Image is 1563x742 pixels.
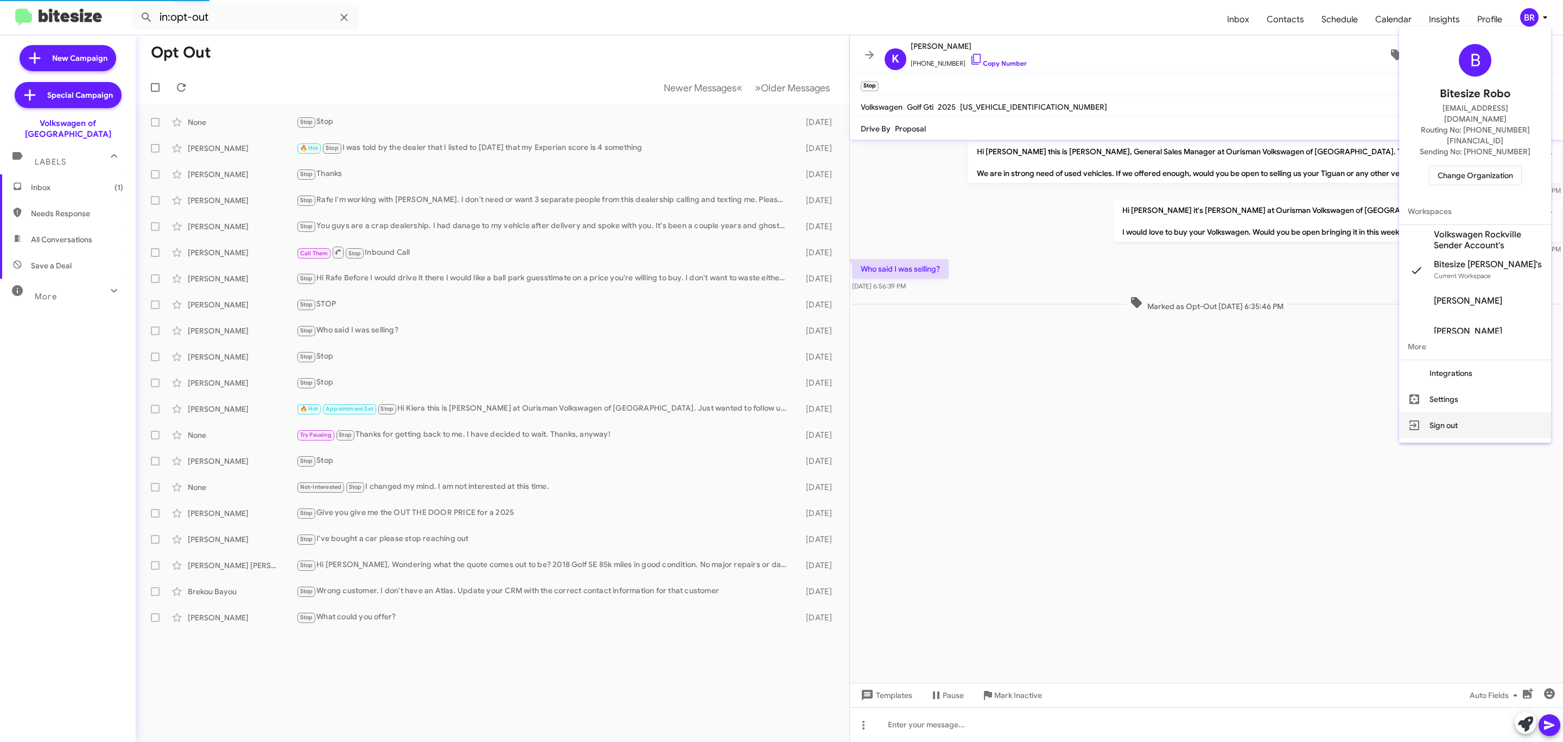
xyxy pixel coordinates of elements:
span: Volkswagen Rockville Sender Account's [1434,229,1542,251]
button: Sign out [1399,412,1551,438]
span: Routing No: [PHONE_NUMBER][FINANCIAL_ID] [1412,124,1538,146]
button: Change Organization [1429,166,1522,185]
span: More [1399,334,1551,360]
div: B [1459,44,1491,77]
span: Bitesize [PERSON_NAME]'s [1434,259,1542,270]
button: Integrations [1399,360,1551,386]
span: [EMAIL_ADDRESS][DOMAIN_NAME] [1412,103,1538,124]
span: Change Organization [1438,166,1513,185]
span: Workspaces [1399,198,1551,224]
span: [PERSON_NAME] [1434,326,1502,337]
span: [PERSON_NAME] [1434,295,1502,306]
span: Current Workspace [1434,272,1491,280]
span: Bitesize Robo [1440,85,1510,103]
span: Sending No: [PHONE_NUMBER] [1420,146,1530,157]
button: Settings [1399,386,1551,412]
